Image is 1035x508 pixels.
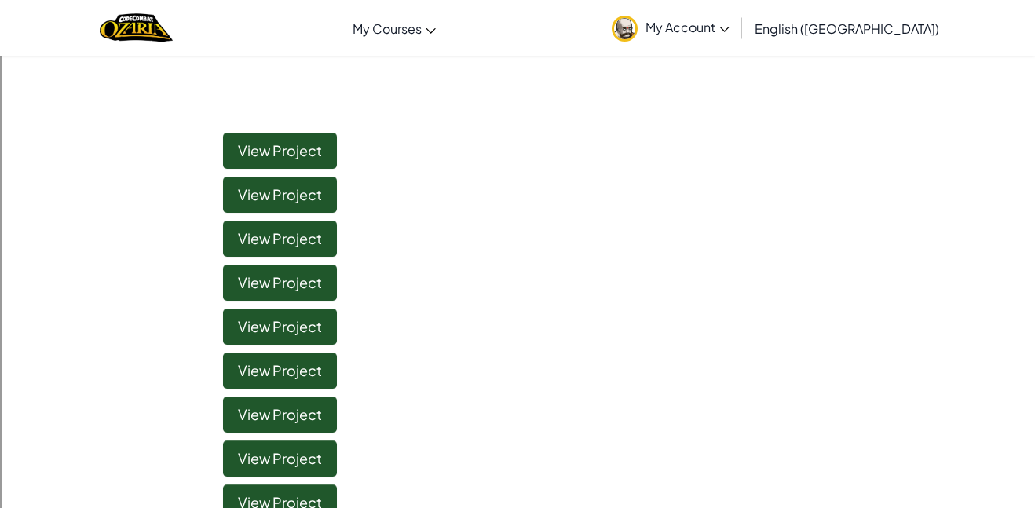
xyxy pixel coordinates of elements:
a: My Account [604,3,737,53]
span: English ([GEOGRAPHIC_DATA]) [755,20,939,37]
img: avatar [612,16,638,42]
img: Home [100,12,173,44]
a: My Courses [345,7,444,49]
span: My Account [646,19,730,35]
a: English ([GEOGRAPHIC_DATA]) [747,7,947,49]
a: Ozaria by CodeCombat logo [100,12,173,44]
span: My Courses [353,20,422,37]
